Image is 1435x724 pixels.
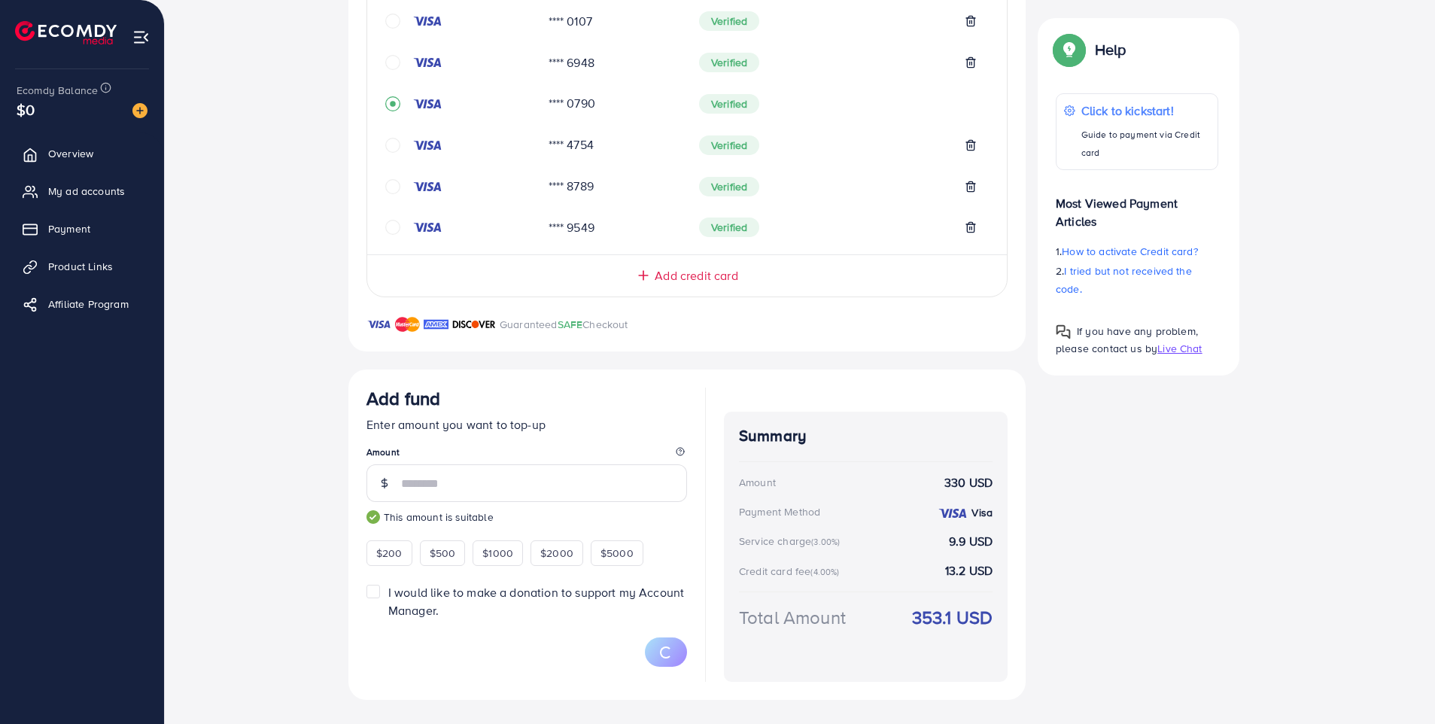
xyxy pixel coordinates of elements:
[366,510,380,524] img: guide
[11,214,153,244] a: Payment
[739,475,776,490] div: Amount
[971,505,993,520] strong: Visa
[385,96,400,111] svg: record circle
[500,315,628,333] p: Guaranteed Checkout
[699,135,759,155] span: Verified
[699,53,759,72] span: Verified
[385,14,400,29] svg: circle
[385,55,400,70] svg: circle
[48,221,90,236] span: Payment
[1081,102,1210,120] p: Click to kickstart!
[1056,324,1198,356] span: If you have any problem, please contact us by
[388,584,684,618] span: I would like to make a donation to support my Account Manager.
[699,94,759,114] span: Verified
[482,546,513,561] span: $1000
[1056,36,1083,63] img: Popup guide
[11,289,153,319] a: Affiliate Program
[385,179,400,194] svg: circle
[11,138,153,169] a: Overview
[1056,324,1071,339] img: Popup guide
[412,221,442,233] img: credit
[366,388,440,409] h3: Add fund
[385,138,400,153] svg: circle
[938,507,968,519] img: credit
[739,534,844,549] div: Service charge
[949,533,993,550] strong: 9.9 USD
[739,604,846,631] div: Total Amount
[48,184,125,199] span: My ad accounts
[1056,263,1192,297] span: I tried but not received the code.
[395,315,420,333] img: brand
[1056,242,1218,260] p: 1.
[1062,244,1197,259] span: How to activate Credit card?
[944,474,993,491] strong: 330 USD
[1371,656,1424,713] iframe: Chat
[17,99,35,120] span: $0
[699,177,759,196] span: Verified
[17,83,98,98] span: Ecomdy Balance
[376,546,403,561] span: $200
[1095,41,1126,59] p: Help
[15,21,117,44] img: logo
[366,315,391,333] img: brand
[48,146,93,161] span: Overview
[739,504,820,519] div: Payment Method
[912,604,993,631] strong: 353.1 USD
[452,315,496,333] img: brand
[48,297,129,312] span: Affiliate Program
[132,103,147,118] img: image
[558,317,583,332] span: SAFE
[412,56,442,68] img: credit
[366,415,687,433] p: Enter amount you want to top-up
[385,220,400,235] svg: circle
[811,536,840,548] small: (3.00%)
[810,566,839,578] small: (4.00%)
[11,251,153,281] a: Product Links
[739,564,844,579] div: Credit card fee
[424,315,448,333] img: brand
[11,176,153,206] a: My ad accounts
[739,427,993,446] h4: Summary
[600,546,634,561] span: $5000
[655,267,737,284] span: Add credit card
[412,98,442,110] img: credit
[1157,341,1202,356] span: Live Chat
[699,218,759,237] span: Verified
[1081,126,1210,162] p: Guide to payment via Credit card
[1056,262,1218,298] p: 2.
[366,446,687,464] legend: Amount
[412,181,442,193] img: credit
[699,11,759,31] span: Verified
[132,29,150,46] img: menu
[945,562,993,580] strong: 13.2 USD
[1056,182,1218,230] p: Most Viewed Payment Articles
[48,259,113,274] span: Product Links
[412,15,442,27] img: credit
[412,139,442,151] img: credit
[430,546,456,561] span: $500
[366,510,687,525] small: This amount is suitable
[540,546,573,561] span: $2000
